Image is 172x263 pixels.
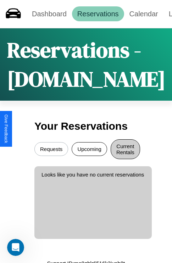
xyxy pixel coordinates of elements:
[27,6,72,21] a: Dashboard
[41,170,145,179] p: Looks like you have no current reservations
[34,142,68,156] button: Requests
[34,117,138,136] h3: Your Reservations
[111,139,140,159] button: Current Rentals
[72,6,124,21] a: Reservations
[124,6,163,21] a: Calendar
[7,239,24,256] iframe: Intercom live chat
[4,114,9,143] div: Give Feedback
[72,142,107,156] button: Upcoming
[7,35,166,94] h1: Reservations - [DOMAIN_NAME]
